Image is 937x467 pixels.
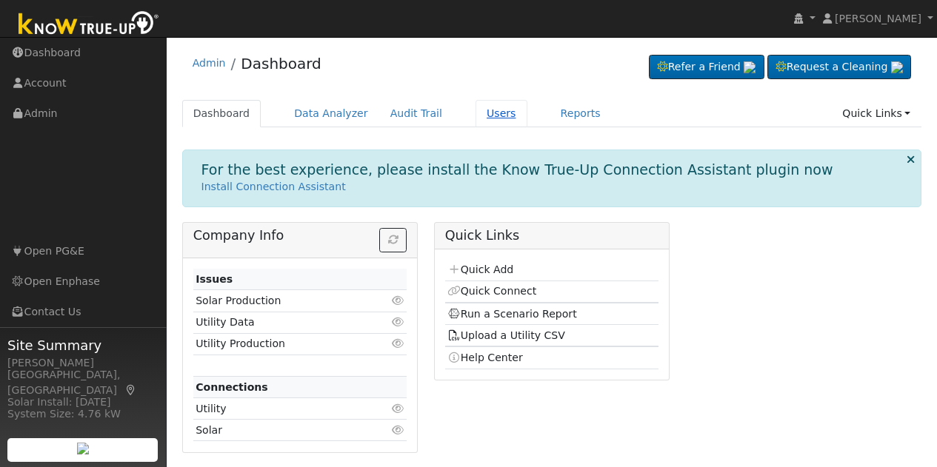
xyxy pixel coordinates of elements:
[476,100,527,127] a: Users
[196,381,268,393] strong: Connections
[193,228,407,243] h5: Company Info
[445,228,659,243] h5: Quick Links
[891,61,903,73] img: retrieve
[11,8,167,41] img: Know True-Up
[447,285,536,297] a: Quick Connect
[193,57,226,69] a: Admin
[744,61,756,73] img: retrieve
[201,161,833,178] h1: For the best experience, please install the Know True-Up Connection Assistant plugin now
[649,55,764,80] a: Refer a Friend
[391,338,404,349] i: Click to view
[447,352,523,363] a: Help Center
[77,443,89,454] img: retrieve
[193,420,373,441] td: Solar
[7,406,159,422] div: System Size: 4.76 kW
[124,384,138,396] a: Map
[182,100,261,127] a: Dashboard
[550,100,612,127] a: Reports
[201,181,346,192] a: Install Connection Assistant
[193,333,373,355] td: Utility Production
[7,355,159,371] div: [PERSON_NAME]
[391,403,404,414] i: Click to view
[7,335,159,355] span: Site Summary
[7,367,159,398] div: [GEOGRAPHIC_DATA], [GEOGRAPHIC_DATA]
[391,425,404,435] i: Click to view
[447,329,565,341] a: Upload a Utility CSV
[196,273,233,285] strong: Issues
[831,100,921,127] a: Quick Links
[391,317,404,327] i: Click to view
[391,295,404,306] i: Click to view
[7,394,159,410] div: Solar Install: [DATE]
[193,290,373,312] td: Solar Production
[767,55,911,80] a: Request a Cleaning
[447,263,513,275] a: Quick Add
[193,312,373,333] td: Utility Data
[379,100,453,127] a: Audit Trail
[835,13,921,24] span: [PERSON_NAME]
[193,398,373,420] td: Utility
[241,55,321,73] a: Dashboard
[283,100,379,127] a: Data Analyzer
[447,308,577,320] a: Run a Scenario Report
